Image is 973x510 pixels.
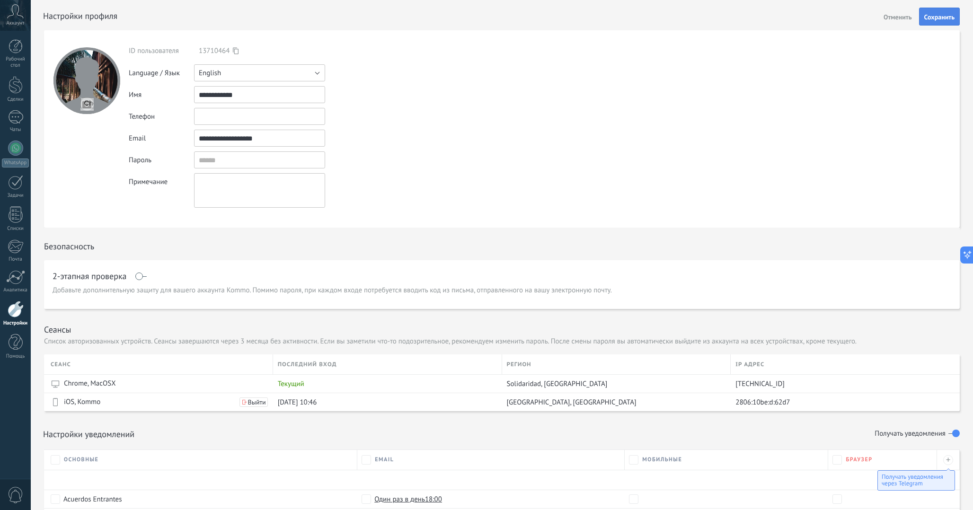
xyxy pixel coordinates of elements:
[425,494,442,504] span: 18:00
[502,354,731,374] div: Регион
[44,324,71,335] h1: Сеансы
[7,20,25,26] span: Аккаунт
[44,241,94,252] h1: Безопасность
[63,494,122,504] span: Acuerdos Entrantes
[194,64,325,81] button: English
[2,158,29,167] div: WhatsApp
[880,9,916,24] button: Отменить
[129,134,194,143] div: Email
[846,456,872,463] span: Браузер
[731,354,960,374] div: Ip адрес
[2,320,29,326] div: Настройки
[924,14,955,20] span: Сохранить
[2,193,29,199] div: Задачи
[2,226,29,232] div: Списки
[2,56,29,69] div: Рабочий стол
[278,398,317,407] span: [DATE] 10:46
[875,430,946,438] h1: Получать уведомления
[919,8,960,26] button: Сохранить
[53,286,612,295] span: Добавьте дополнительную защиту для вашего аккаунта Kommo. Помимо пароля, при каждом входе потребу...
[64,397,100,407] span: iOS, Kommo
[731,393,953,411] div: 2806:10be:d:62d7
[2,353,29,360] div: Помощь
[507,379,608,388] span: Solidaridad, [GEOGRAPHIC_DATA]
[51,354,273,374] div: Cеанс
[374,494,442,504] span: Один раз в день
[129,46,194,55] div: ID пользователя
[199,46,230,55] span: 13710464
[642,456,682,463] span: Мобильные
[248,399,265,405] span: Выйти
[943,455,953,465] div: +
[735,379,785,388] span: [TECHNICAL_ID]
[44,337,857,346] p: Список авторизованных устройств. Сеансы завершаются через 3 месяца без активности. Если вы замети...
[129,69,194,78] div: Language / Язык
[129,173,194,186] div: Примечание
[375,456,394,463] span: Email
[2,97,29,103] div: Сделки
[64,379,116,388] span: Chrome, MacOSX
[735,398,790,407] span: 2806:10be:d:62d7
[129,112,194,121] div: Телефон
[278,379,304,388] span: Текущий
[731,375,953,393] div: 189.176.91.195
[507,398,637,407] span: [GEOGRAPHIC_DATA], [GEOGRAPHIC_DATA]
[129,156,194,165] div: Пароль
[882,473,943,487] span: Получать уведомления через Telegram
[43,429,134,440] h1: Настройки уведомлений
[53,273,127,280] h1: 2-этапная проверка
[199,69,221,78] span: English
[273,354,502,374] div: Последний вход
[64,456,98,463] span: Основные
[239,397,267,407] button: Выйти
[2,256,29,263] div: Почта
[502,375,726,393] div: Solidaridad, Mexico
[884,14,912,20] span: Отменить
[2,127,29,133] div: Чаты
[129,90,194,99] div: Имя
[502,393,726,411] div: Playa del Carmen, Mexico
[2,287,29,293] div: Аналитика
